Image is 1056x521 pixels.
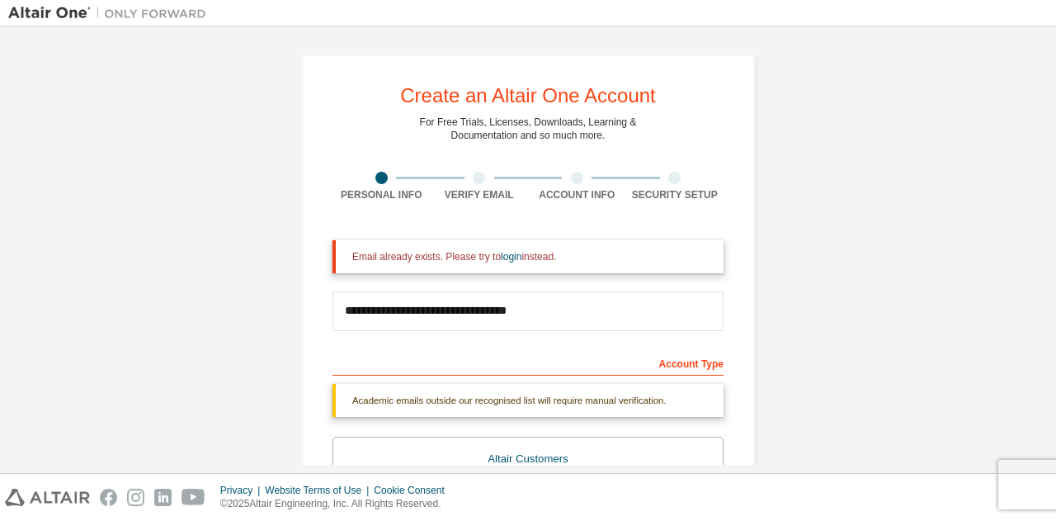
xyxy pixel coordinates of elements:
[332,384,724,417] div: Academic emails outside our recognised list will require manual verification.
[374,484,454,497] div: Cookie Consent
[127,489,144,506] img: instagram.svg
[5,489,90,506] img: altair_logo.svg
[332,349,724,376] div: Account Type
[431,188,529,201] div: Verify Email
[501,251,521,263] a: login
[626,188,724,201] div: Security Setup
[154,489,172,506] img: linkedin.svg
[181,489,205,506] img: youtube.svg
[220,484,265,497] div: Privacy
[400,86,656,106] div: Create an Altair One Account
[100,489,117,506] img: facebook.svg
[528,188,626,201] div: Account Info
[332,188,431,201] div: Personal Info
[343,448,713,471] div: Altair Customers
[352,250,710,263] div: Email already exists. Please try to instead.
[420,116,637,142] div: For Free Trials, Licenses, Downloads, Learning & Documentation and so much more.
[8,5,214,21] img: Altair One
[220,497,455,511] p: © 2025 Altair Engineering, Inc. All Rights Reserved.
[265,484,374,497] div: Website Terms of Use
